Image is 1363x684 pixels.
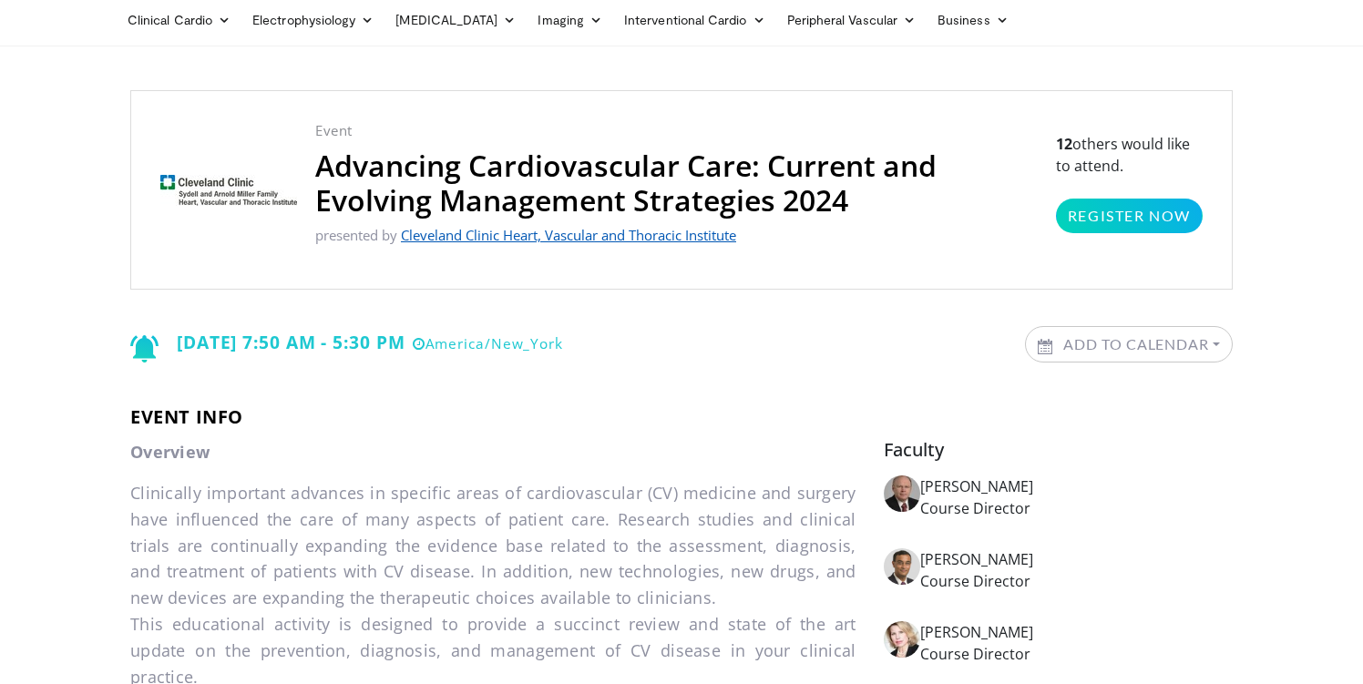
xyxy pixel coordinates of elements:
[130,441,210,463] strong: Overview
[920,570,1233,592] p: Course Director
[884,548,920,585] img: Avatar
[927,2,1020,38] a: Business
[241,2,384,38] a: Electrophysiology
[527,2,613,38] a: Imaging
[130,335,159,362] img: Notification icon
[884,475,920,512] img: Avatar
[1056,134,1072,154] strong: 12
[1056,133,1203,233] p: others would like to attend.
[384,2,527,38] a: [MEDICAL_DATA]
[920,548,1233,570] div: [PERSON_NAME]
[920,621,1233,643] div: [PERSON_NAME]
[1056,199,1203,233] a: Register Now
[130,326,563,362] div: [DATE] 7:50 AM - 5:30 PM
[315,225,1038,246] p: presented by
[884,621,920,658] img: Avatar
[130,406,1233,428] h3: Event info
[1026,327,1232,362] a: Add to Calendar
[413,334,563,353] small: America/New_York
[1038,339,1052,354] img: Calendar icon
[613,2,776,38] a: Interventional Cardio
[776,2,927,38] a: Peripheral Vascular
[315,120,1038,141] p: Event
[920,475,1233,497] div: [PERSON_NAME]
[401,226,736,244] a: Cleveland Clinic Heart, Vascular and Thoracic Institute
[315,148,1038,218] h2: Advancing Cardiovascular Care: Current and Evolving Management Strategies 2024
[117,2,241,38] a: Clinical Cardio
[160,175,297,206] img: Cleveland Clinic Heart, Vascular and Thoracic Institute
[920,643,1233,665] p: Course Director
[884,439,1233,461] h5: Faculty
[920,497,1233,519] p: Course Director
